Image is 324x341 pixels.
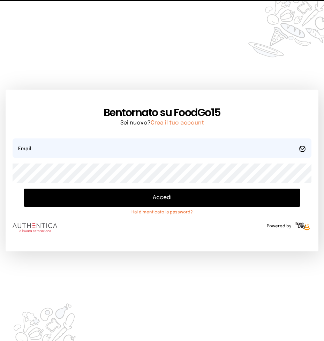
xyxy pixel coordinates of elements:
a: Crea il tuo account [151,120,204,126]
button: Accedi [24,189,300,207]
img: logo-freeday.3e08031.png [294,221,311,232]
span: Powered by [267,223,291,229]
a: Hai dimenticato la password? [24,210,300,215]
p: Sei nuovo? [13,119,311,127]
h1: Bentornato su FoodGo15 [13,106,311,119]
img: logo.8f33a47.png [13,223,57,232]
